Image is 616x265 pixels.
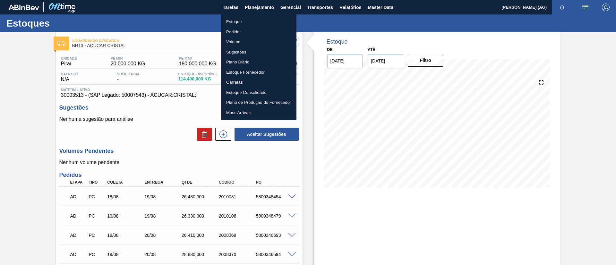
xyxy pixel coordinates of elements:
a: Estoque Fornecedor [221,67,296,78]
a: Plano Diário [221,57,296,67]
a: Plano de Produção do Fornecedor [221,97,296,108]
a: Garrafas [221,77,296,87]
a: Estoque Consolidado [221,87,296,98]
a: Sugestões [221,47,296,57]
a: Volume [221,37,296,47]
a: Pedidos [221,27,296,37]
a: Estoque [221,17,296,27]
a: Mass Arrivals [221,108,296,118]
